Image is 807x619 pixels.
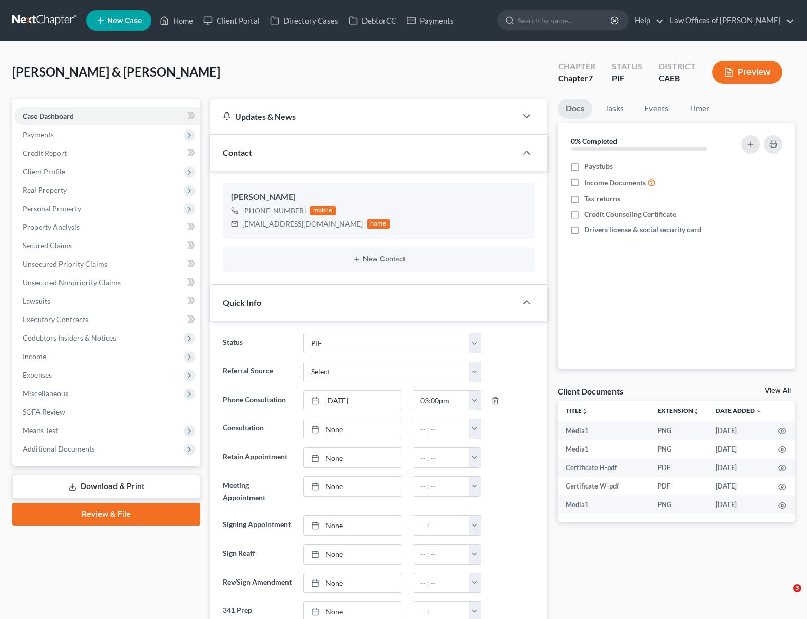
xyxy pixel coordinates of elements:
[23,241,72,250] span: Secured Claims
[218,476,298,507] label: Meeting Appointment
[23,259,107,268] span: Unsecured Priority Claims
[304,545,402,564] a: None
[716,407,762,415] a: Date Added expand_more
[23,407,65,416] span: SOFA Review
[707,440,770,458] td: [DATE]
[582,408,588,415] i: unfold_more
[218,390,298,411] label: Phone Consultation
[367,219,390,229] div: home
[218,419,298,439] label: Consultation
[223,147,252,157] span: Contact
[304,516,402,535] a: None
[14,403,200,421] a: SOFA Review
[23,148,67,157] span: Credit Report
[612,72,642,84] div: PIF
[14,255,200,273] a: Unsecured Priority Claims
[772,584,797,609] iframe: Intercom live chat
[218,447,298,468] label: Retain Appointment
[558,72,595,84] div: Chapter
[223,111,504,122] div: Updates & News
[23,185,67,194] span: Real Property
[558,99,592,119] a: Docs
[242,219,363,229] div: [EMAIL_ADDRESS][DOMAIN_NAME]
[12,503,200,526] a: Review & File
[649,421,707,440] td: PNG
[265,11,343,30] a: Directory Cases
[413,516,469,535] input: -- : --
[558,386,623,397] div: Client Documents
[198,11,265,30] a: Client Portal
[23,204,81,213] span: Personal Property
[14,218,200,236] a: Property Analysis
[566,407,588,415] a: Titleunfold_more
[304,391,402,410] a: [DATE]
[558,477,650,495] td: Certificate W-pdf
[155,11,198,30] a: Home
[343,11,401,30] a: DebtorCC
[584,224,701,235] span: Drivers license & social security card
[584,194,620,204] span: Tax returns
[218,573,298,593] label: Rev/Sign Amendment
[23,130,54,139] span: Payments
[659,61,696,72] div: District
[658,407,699,415] a: Extensionunfold_more
[707,477,770,495] td: [DATE]
[612,61,642,72] div: Status
[242,205,306,216] div: [PHONE_NUMBER]
[304,477,402,496] a: None
[629,11,664,30] a: Help
[413,419,469,439] input: -- : --
[304,419,402,439] a: None
[218,544,298,565] label: Sign Reaff
[23,444,95,453] span: Additional Documents
[558,458,650,477] td: Certificate H-pdf
[218,362,298,382] label: Referral Source
[231,255,527,264] button: New Contact
[584,161,613,172] span: Paystubs
[413,391,469,410] input: -- : --
[413,573,469,593] input: -- : --
[765,387,791,395] a: View All
[558,421,650,440] td: Media1
[310,206,336,215] div: mobile
[23,296,50,305] span: Lawsuits
[659,72,696,84] div: CAEB
[304,573,402,593] a: None
[558,61,595,72] div: Chapter
[518,11,612,30] input: Search by name...
[413,545,469,564] input: -- : --
[693,408,699,415] i: unfold_more
[649,458,707,477] td: PDF
[756,408,762,415] i: expand_more
[23,352,46,361] span: Income
[665,11,794,30] a: Law Offices of [PERSON_NAME]
[571,137,617,145] strong: 0% Completed
[413,448,469,467] input: -- : --
[12,64,220,79] span: [PERSON_NAME] & [PERSON_NAME]
[597,99,632,119] a: Tasks
[218,333,298,353] label: Status
[707,421,770,440] td: [DATE]
[23,333,116,342] span: Codebtors Insiders & Notices
[649,495,707,514] td: PNG
[23,222,80,231] span: Property Analysis
[14,144,200,162] a: Credit Report
[14,236,200,255] a: Secured Claims
[649,440,707,458] td: PNG
[231,191,527,203] div: [PERSON_NAME]
[636,99,677,119] a: Events
[23,426,58,435] span: Means Test
[584,178,646,188] span: Income Documents
[23,315,88,324] span: Executory Contracts
[107,17,142,25] span: New Case
[23,111,74,120] span: Case Dashboard
[401,11,459,30] a: Payments
[649,477,707,495] td: PDF
[304,448,402,467] a: None
[584,209,676,219] span: Credit Counseling Certificate
[218,515,298,536] label: Signing Appointment
[23,167,65,176] span: Client Profile
[793,584,801,592] span: 3
[707,495,770,514] td: [DATE]
[558,440,650,458] td: Media1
